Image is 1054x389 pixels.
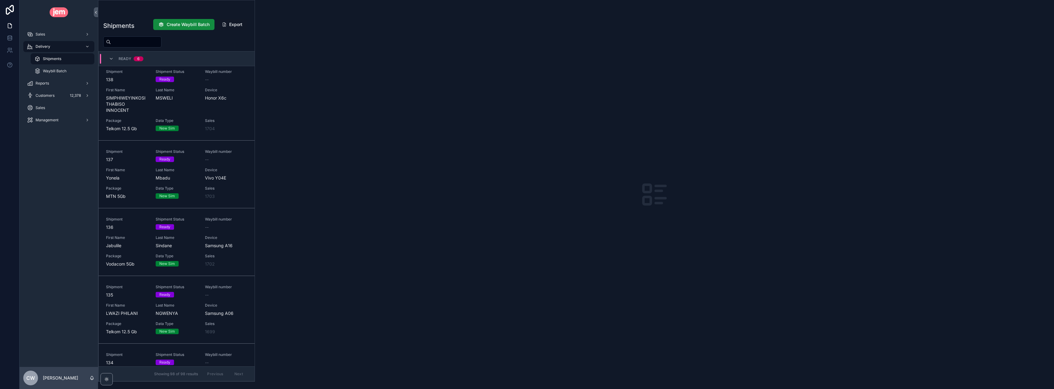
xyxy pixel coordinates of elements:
span: Waybill number [205,285,247,289]
span: First Name [106,168,148,172]
a: Shipment138Shipment StatusReadyWaybill number--First NameSIMPHIWEYINKOSI THABISO INNOCENTLast Nam... [99,61,255,141]
a: 1703 [205,193,215,199]
span: 135 [106,292,148,298]
span: Showing 98 of 98 results [154,372,198,376]
span: MSWELI [156,95,198,101]
span: Shipment [106,149,148,154]
span: Jabulile [106,243,148,249]
div: 6 [137,56,140,61]
span: Last Name [156,88,198,93]
span: Waybill Batch [43,69,66,74]
span: Shipments [43,56,61,61]
div: New Sim [159,126,175,131]
span: Device [205,168,247,172]
span: Device [205,88,247,93]
span: Samsung A06 [205,310,247,316]
span: First Name [106,303,148,308]
span: Shipment Status [156,285,198,289]
span: -- [205,157,209,163]
span: Create Waybill Batch [167,21,210,28]
span: Telkom 12.5 Gb [106,126,148,132]
span: First Name [106,235,148,240]
span: Sales [205,118,247,123]
span: Data Type [156,186,198,191]
span: Mbadu [156,175,198,181]
span: Shipment Status [156,69,198,74]
span: Last Name [156,168,198,172]
span: Data Type [156,254,198,259]
span: Waybill number [205,149,247,154]
span: Sales [205,186,247,191]
img: App logo [50,7,68,17]
span: MTN 5Gb [106,193,148,199]
span: 138 [106,77,148,83]
div: New Sim [159,261,175,266]
span: -- [205,77,209,83]
div: Ready [159,224,170,230]
span: -- [205,224,209,230]
span: Shipment [106,69,148,74]
span: Vivo Y04E [205,175,247,181]
span: Package [106,118,148,123]
span: Sindane [156,243,198,249]
a: Delivery [23,41,94,52]
span: Sales [36,105,45,110]
span: Sales [205,254,247,259]
span: 134 [106,360,148,366]
span: Sales [205,321,247,326]
span: Shipment [106,352,148,357]
span: Yonela [106,175,148,181]
a: Shipment136Shipment StatusReadyWaybill number--First NameJabulileLast NameSindaneDeviceSamsung A1... [99,208,255,276]
span: Shipment Status [156,149,198,154]
span: Sales [36,32,45,37]
a: 1699 [205,329,215,335]
a: 1702 [205,261,215,267]
div: Ready [159,292,170,297]
span: Package [106,254,148,259]
span: Honor X6c [205,95,247,101]
span: Package [106,186,148,191]
a: Shipment135Shipment StatusReadyWaybill number--First NameLWAZI PHILANILast NameNGWENYADeviceSamsu... [99,276,255,344]
span: Customers [36,93,55,98]
span: Data Type [156,321,198,326]
span: Vodacom 5Gb [106,261,148,267]
a: Shipments [31,53,94,64]
span: Device [205,235,247,240]
div: Ready [159,157,170,162]
span: 137 [106,157,148,163]
div: scrollable content [20,25,98,134]
span: Waybill number [205,69,247,74]
h1: Shipments [103,21,135,30]
span: Waybill number [205,352,247,357]
button: Export [217,19,247,30]
span: First Name [106,88,148,93]
div: Ready [159,77,170,82]
span: LWAZI PHILANI [106,310,148,316]
span: Package [106,321,148,326]
span: Data Type [156,118,198,123]
div: New Sim [159,329,175,334]
span: Shipment [106,217,148,222]
a: Shipment137Shipment StatusReadyWaybill number--First NameYonelaLast NameMbaduDeviceVivo Y04EPacka... [99,141,255,208]
div: Ready [159,360,170,365]
span: SIMPHIWEYINKOSI THABISO INNOCENT [106,95,148,113]
div: 12,378 [68,92,83,99]
span: Reports [36,81,49,86]
span: Last Name [156,303,198,308]
p: [PERSON_NAME] [43,375,78,381]
a: Sales [23,29,94,40]
span: Samsung A16 [205,243,247,249]
span: Device [205,303,247,308]
span: NGWENYA [156,310,198,316]
a: 1704 [205,126,215,132]
a: Customers12,378 [23,90,94,101]
span: CW [26,374,35,382]
span: -- [205,292,209,298]
span: 136 [106,224,148,230]
span: -- [205,360,209,366]
a: Sales [23,102,94,113]
div: New Sim [159,193,175,199]
a: Management [23,115,94,126]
